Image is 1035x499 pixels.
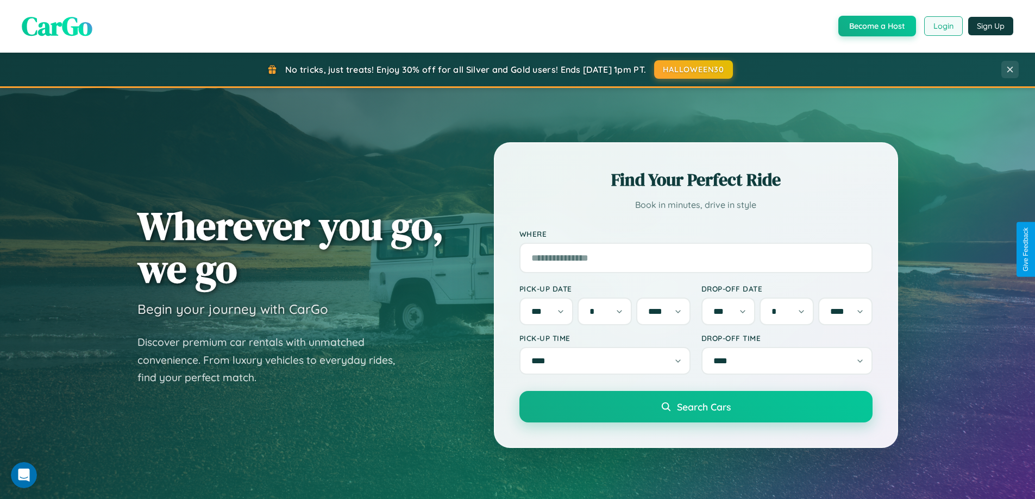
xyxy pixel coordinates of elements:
[701,284,873,293] label: Drop-off Date
[519,168,873,192] h2: Find Your Perfect Ride
[519,229,873,238] label: Where
[22,8,92,44] span: CarGo
[1022,228,1030,271] div: Give Feedback
[519,284,691,293] label: Pick-up Date
[838,16,916,36] button: Become a Host
[701,333,873,343] label: Drop-off Time
[285,64,646,75] span: No tricks, just treats! Enjoy 30% off for all Silver and Gold users! Ends [DATE] 1pm PT.
[519,197,873,213] p: Book in minutes, drive in style
[519,333,691,343] label: Pick-up Time
[11,462,37,488] iframe: Intercom live chat
[968,17,1013,35] button: Sign Up
[137,301,328,317] h3: Begin your journey with CarGo
[924,16,963,36] button: Login
[654,60,733,79] button: HALLOWEEN30
[137,333,409,387] p: Discover premium car rentals with unmatched convenience. From luxury vehicles to everyday rides, ...
[677,401,731,413] span: Search Cars
[519,391,873,422] button: Search Cars
[137,204,444,290] h1: Wherever you go, we go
